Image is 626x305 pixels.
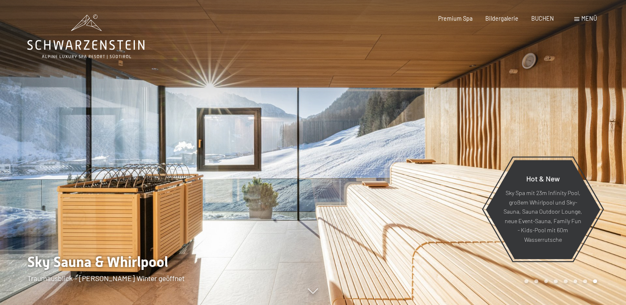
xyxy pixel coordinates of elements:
div: Carousel Page 4 [554,279,558,284]
span: Menü [581,15,597,22]
div: Carousel Page 2 [534,279,538,284]
div: Carousel Page 1 [524,279,528,284]
span: Hot & New [526,174,559,183]
a: Hot & New Sky Spa mit 23m Infinity Pool, großem Whirlpool und Sky-Sauna, Sauna Outdoor Lounge, ne... [485,160,600,260]
a: Premium Spa [438,15,472,22]
p: Sky Spa mit 23m Infinity Pool, großem Whirlpool und Sky-Sauna, Sauna Outdoor Lounge, neue Event-S... [503,189,582,245]
a: BUCHEN [531,15,554,22]
div: Carousel Page 5 [564,279,568,284]
div: Carousel Pagination [521,279,597,284]
div: Carousel Page 8 (Current Slide) [593,279,597,284]
div: Carousel Page 7 [583,279,587,284]
div: Carousel Page 6 [573,279,578,284]
div: Carousel Page 3 [544,279,548,284]
a: Bildergalerie [485,15,518,22]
